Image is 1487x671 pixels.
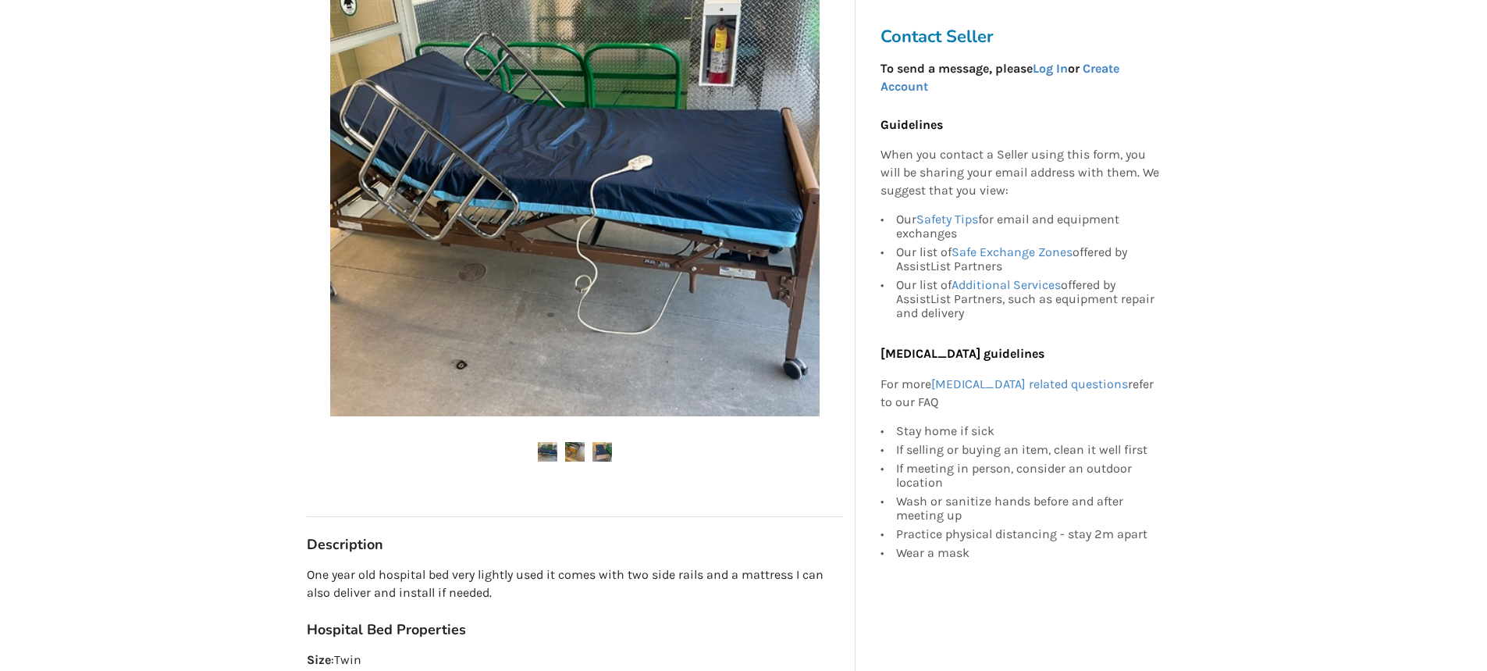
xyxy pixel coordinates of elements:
[896,424,1160,441] div: Stay home if sick
[896,492,1160,525] div: Wash or sanitize hands before and after meeting up
[880,147,1160,201] p: When you contact a Seller using this form, you will be sharing your email address with them. We s...
[896,243,1160,276] div: Our list of offered by AssistList Partners
[916,212,978,227] a: Safety Tips
[307,536,843,554] h3: Description
[896,212,1160,243] div: Our for email and equipment exchanges
[880,117,943,132] b: Guidelines
[880,346,1044,361] b: [MEDICAL_DATA] guidelines
[1033,61,1068,76] a: Log In
[952,277,1061,292] a: Additional Services
[538,442,557,462] img: hospital bed very lightly used-hospital bed-bedroom equipment-pitt meadows-assistlist-listing
[880,376,1160,412] p: For more refer to our FAQ
[307,652,331,667] strong: Size
[896,441,1160,459] div: If selling or buying an item, clean it well first
[565,442,585,462] img: hospital bed very lightly used-hospital bed-bedroom equipment-pitt meadows-assistlist-listing
[952,244,1073,259] a: Safe Exchange Zones
[307,566,843,602] p: One year old hospital bed very lightly used it comes with two side rails and a mattress I can als...
[880,61,1119,94] strong: To send a message, please or
[307,651,843,669] p: : Twin
[880,26,1168,48] h3: Contact Seller
[896,525,1160,544] div: Practice physical distancing - stay 2m apart
[896,459,1160,492] div: If meeting in person, consider an outdoor location
[307,621,843,639] h3: Hospital Bed Properties
[931,377,1128,391] a: [MEDICAL_DATA] related questions
[592,442,612,462] img: hospital bed very lightly used-hospital bed-bedroom equipment-pitt meadows-assistlist-listing
[896,544,1160,560] div: Wear a mask
[896,276,1160,320] div: Our list of offered by AssistList Partners, such as equipment repair and delivery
